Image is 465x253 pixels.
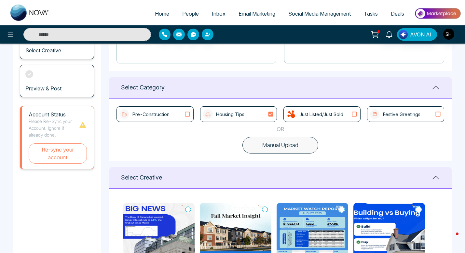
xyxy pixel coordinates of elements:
[10,5,49,21] img: Nova CRM Logo
[397,28,437,41] button: AVON AI
[148,7,176,20] a: Home
[182,10,199,17] span: People
[384,7,411,20] a: Deals
[29,112,79,118] h1: Account Status
[232,7,282,20] a: Email Marketing
[121,174,162,181] h1: Select Creative
[203,109,213,119] img: icon
[286,109,296,119] img: icon
[29,118,79,138] p: Please Re-Sync your Account. Ignore if already done.
[399,30,408,39] img: Lead Flow
[121,84,165,91] h1: Select Category
[443,231,458,246] iframe: Intercom live chat
[443,29,454,40] img: User Avatar
[364,10,378,17] span: Tasks
[132,111,170,118] p: Pre-Construction
[119,109,129,119] img: icon
[205,7,232,20] a: Inbox
[176,7,205,20] a: People
[277,125,284,134] p: OR
[299,111,343,118] p: Just Listed/Just Sold
[242,137,318,154] button: Manual Upload
[216,111,244,118] p: Housing Tips
[29,143,87,164] button: Re-sync your account
[391,10,404,17] span: Deals
[383,111,420,118] p: Festive Greetings
[357,7,384,20] a: Tasks
[288,10,351,17] span: Social Media Management
[239,10,275,17] span: Email Marketing
[282,7,357,20] a: Social Media Management
[410,31,431,38] span: AVON AI
[212,10,226,17] span: Inbox
[155,10,169,17] span: Home
[25,86,62,92] h3: Preview & Post
[414,6,461,21] img: Market-place.gif
[25,47,61,54] h3: Select Creative
[370,109,380,119] img: icon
